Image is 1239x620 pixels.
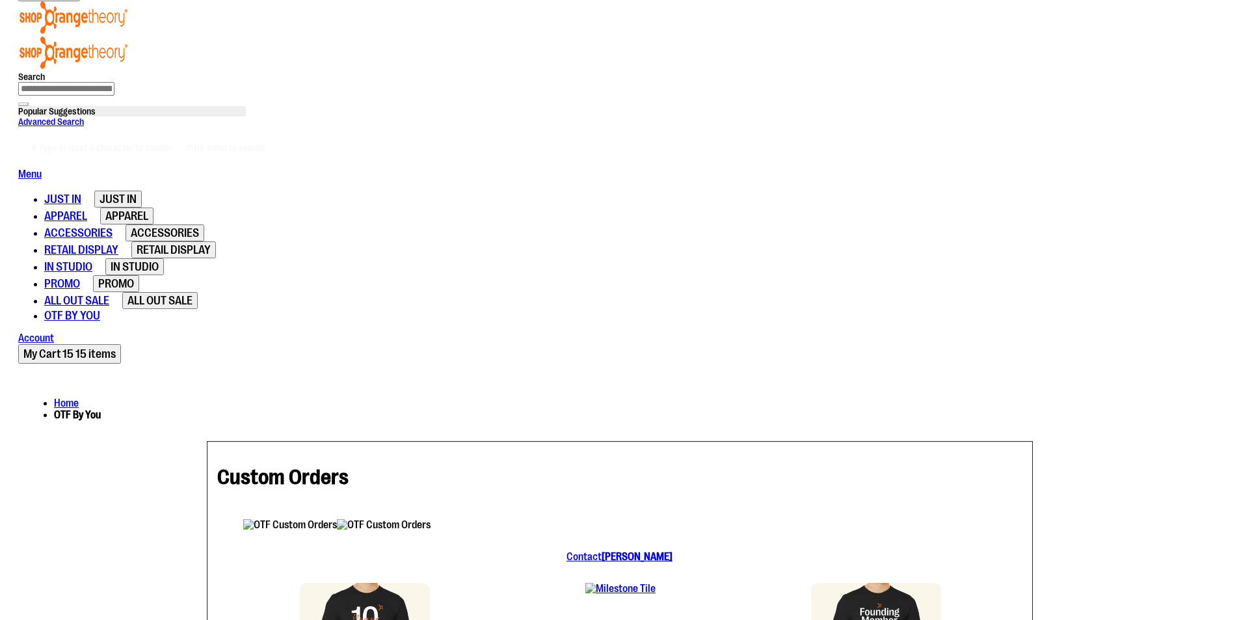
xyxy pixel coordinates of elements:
span: OTF BY YOU [44,309,100,322]
span: # Hit enter to search [186,142,265,153]
img: Milestone Tile [585,583,656,595]
span: APPAREL [44,209,87,222]
a: Menu [18,168,42,180]
b: [PERSON_NAME] [602,551,673,563]
span: # Type at least 3 character to search [31,142,171,153]
a: Contact[PERSON_NAME] [566,551,673,563]
span: items [88,347,116,360]
span: My Cart [23,347,61,360]
span: ALL OUT SALE [44,294,109,307]
span: PROMO [98,277,134,290]
span: JUST IN [100,193,137,206]
span: Search [18,72,45,82]
span: ALL OUT SALE [127,294,193,307]
span: PROMO [44,277,80,290]
span: APPAREL [105,209,148,222]
img: OTF Custom Orders [337,519,431,531]
a: Home [54,398,79,409]
div: Popular Suggestions [18,106,246,116]
button: My Cart 15 items [18,344,121,364]
span: 15 [75,347,116,360]
a: Advanced Search [18,116,84,127]
img: Shop Orangetheory [18,36,129,69]
span: JUST IN [44,193,81,206]
span: IN STUDIO [111,260,159,273]
a: Account [18,332,54,344]
span: RETAIL DISPLAY [137,243,211,256]
span: IN STUDIO [44,260,92,273]
button: Search [18,102,29,106]
h1: Custom Orders [217,465,1022,496]
span: ACCESSORIES [44,226,113,239]
span: ACCESSORIES [131,226,199,239]
strong: OTF By You [54,409,101,421]
span: 15 [62,347,73,360]
span: RETAIL DISPLAY [44,243,118,256]
img: Shop Orangetheory [18,1,129,34]
img: OTF Custom Orders [243,519,337,531]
